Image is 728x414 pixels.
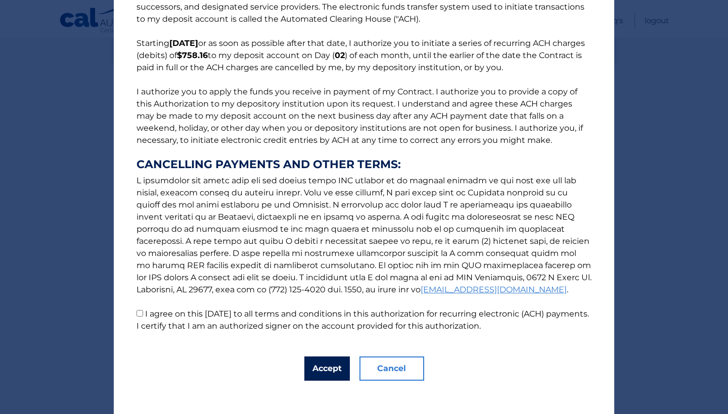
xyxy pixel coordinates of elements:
[169,38,198,48] b: [DATE]
[136,159,591,171] strong: CANCELLING PAYMENTS AND OTHER TERMS:
[335,50,345,60] b: 02
[177,50,208,60] b: $758.16
[359,356,424,381] button: Cancel
[421,285,567,294] a: [EMAIL_ADDRESS][DOMAIN_NAME]
[136,309,589,331] label: I agree on this [DATE] to all terms and conditions in this authorization for recurring electronic...
[304,356,350,381] button: Accept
